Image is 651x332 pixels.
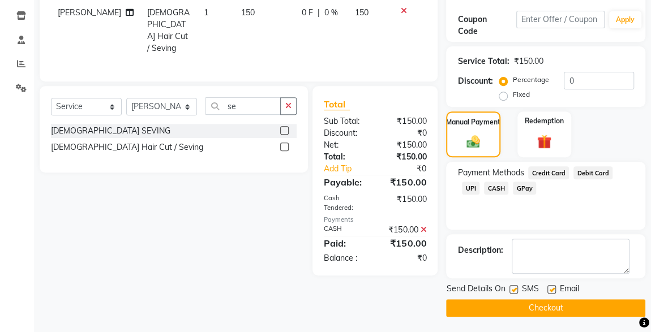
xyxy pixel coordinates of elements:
div: Payable: [315,175,375,189]
span: | [318,7,320,19]
span: SMS [521,283,538,297]
label: Manual Payment [446,117,500,127]
input: Enter Offer / Coupon Code [516,11,605,28]
div: Balance : [315,252,375,264]
div: Coupon Code [457,14,516,37]
div: ₹150.00 [375,236,435,250]
img: _gift.svg [533,133,556,151]
div: Service Total: [457,55,509,67]
div: Paid: [315,236,375,250]
div: Total: [315,151,375,163]
span: Debit Card [573,166,613,179]
div: ₹150.00 [375,224,435,236]
div: CASH [315,224,375,236]
span: Total [324,98,350,110]
div: ₹0 [385,163,435,175]
div: Discount: [315,127,375,139]
label: Redemption [525,116,564,126]
div: ₹150.00 [375,151,435,163]
label: Percentage [512,75,549,85]
div: ₹0 [375,252,435,264]
div: ₹150.00 [375,175,435,189]
span: [DEMOGRAPHIC_DATA] Hair Cut / Seving [147,7,190,53]
img: _cash.svg [462,134,485,149]
div: Description: [457,244,503,256]
div: [DEMOGRAPHIC_DATA] SEVING [51,125,170,137]
div: Payments [324,215,426,225]
div: ₹0 [375,127,435,139]
span: Credit Card [528,166,569,179]
div: ₹150.00 [375,139,435,151]
span: Send Details On [446,283,505,297]
div: Net: [315,139,375,151]
span: 0 F [302,7,313,19]
div: ₹150.00 [375,115,435,127]
span: CASH [484,182,508,195]
div: [DEMOGRAPHIC_DATA] Hair Cut / Seving [51,141,203,153]
span: 150 [241,7,255,18]
button: Apply [609,11,641,28]
span: Payment Methods [457,167,524,179]
button: Checkout [446,299,645,317]
input: Search or Scan [205,97,281,115]
div: ₹150.00 [513,55,543,67]
div: Discount: [457,75,492,87]
div: Cash Tendered: [315,193,375,213]
a: Add Tip [315,163,385,175]
span: 0 % [324,7,338,19]
span: [PERSON_NAME] [58,7,121,18]
div: ₹150.00 [375,193,435,213]
span: Email [559,283,579,297]
span: GPay [513,182,536,195]
span: UPI [462,182,479,195]
span: 150 [355,7,369,18]
span: 1 [204,7,208,18]
label: Fixed [512,89,529,100]
div: Sub Total: [315,115,375,127]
